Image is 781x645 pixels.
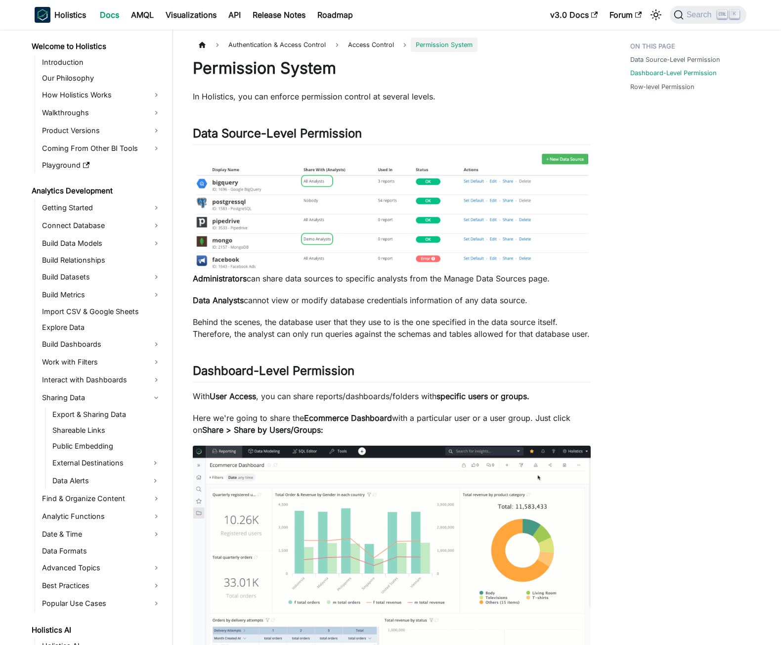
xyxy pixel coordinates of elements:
span: Authentication & Access Control [223,38,331,52]
img: Holistics [35,7,50,23]
p: cannot view or modify database credentials information of any data source. [193,294,591,306]
a: Connect Database [39,218,164,233]
button: Switch between dark and light mode (currently light mode) [648,7,664,23]
a: Interact with Dashboards [39,372,164,388]
strong: Share > Share by Users/Groups: [202,425,323,435]
strong: Ecommerce Dashboard [304,413,392,423]
a: Work with Filters [39,354,164,370]
a: v3.0 Docs [544,7,604,23]
a: Advanced Topics [39,560,164,576]
strong: specific users or groups. [436,391,529,401]
a: Getting Started [39,200,164,216]
a: Playground [39,158,164,172]
a: Our Philosophy [39,71,164,85]
a: Holistics AI [29,623,164,637]
b: Holistics [54,9,86,21]
strong: User Access [210,391,256,401]
a: Build Datasets [39,269,164,285]
p: With , you can share reports/dashboards/folders with [193,390,591,402]
p: Here we're going to share the with a particular user or a user group. Just click on [193,412,591,436]
span: Access Control [343,38,399,52]
strong: Data Analysts [193,295,244,305]
a: Forum [604,7,648,23]
a: Introduction [39,55,164,69]
nav: Breadcrumbs [193,38,591,52]
h2: Dashboard-Level Permission [193,364,591,382]
a: Visualizations [160,7,222,23]
a: Build Relationships [39,253,164,267]
strong: Administrators [193,274,247,283]
a: Release Notes [247,7,311,23]
span: Search [684,10,718,19]
a: Product Versions [39,123,164,138]
p: In Holistics, you can enforce permission control at several levels. [193,91,591,102]
a: AMQL [125,7,160,23]
button: Expand sidebar category 'Data Alerts' [146,473,164,489]
h2: Data Source-Level Permission [193,126,591,145]
a: External Destinations [49,455,146,471]
a: Import CSV & Google Sheets [39,305,164,319]
p: Behind the scenes, the database user that they use to is the one specified in the data source its... [193,316,591,340]
a: Row-level Permission [630,82,694,92]
a: Docs [94,7,125,23]
a: Best Practices [39,578,164,594]
a: Analytic Functions [39,508,164,524]
button: Expand sidebar category 'External Destinations' [146,455,164,471]
a: Home page [193,38,212,52]
a: Date & Time [39,526,164,542]
a: Dashboard-Level Permission [630,68,717,78]
a: Export & Sharing Data [49,408,164,421]
kbd: K [730,10,739,19]
button: Search (Ctrl+K) [670,6,746,24]
a: Shareable Links [49,423,164,437]
a: Public Embedding [49,439,164,453]
a: Sharing Data [39,390,164,406]
a: API [222,7,247,23]
span: Permission System [411,38,477,52]
p: can share data sources to specific analysts from the Manage Data Sources page. [193,273,591,284]
a: Welcome to Holistics [29,40,164,53]
a: Data Formats [39,544,164,558]
a: How Holistics Works [39,87,164,103]
a: Build Data Models [39,235,164,251]
a: Build Dashboards [39,336,164,352]
a: Walkthroughs [39,105,164,121]
nav: Docs sidebar [25,30,173,645]
a: HolisticsHolistics [35,7,86,23]
a: Data Source-Level Permission [630,55,720,64]
a: Find & Organize Content [39,491,164,507]
a: Roadmap [311,7,359,23]
a: Explore Data [39,321,164,334]
a: Analytics Development [29,184,164,198]
a: Coming From Other BI Tools [39,140,164,156]
a: Data Alerts [49,473,146,489]
a: Popular Use Cases [39,596,164,611]
a: Build Metrics [39,287,164,303]
h1: Permission System [193,58,591,78]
